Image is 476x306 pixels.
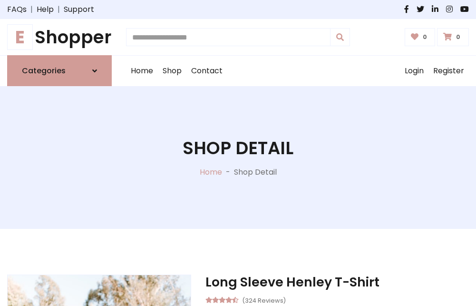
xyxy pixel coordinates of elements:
p: - [222,167,234,178]
p: Shop Detail [234,167,277,178]
a: 0 [437,28,469,46]
a: Register [428,56,469,86]
span: E [7,24,33,50]
h6: Categories [22,66,66,75]
span: | [54,4,64,15]
a: Categories [7,55,112,86]
a: FAQs [7,4,27,15]
a: Contact [186,56,227,86]
h1: Shop Detail [183,138,293,158]
h1: Shopper [7,27,112,48]
a: Home [200,167,222,178]
span: 0 [454,33,463,41]
span: | [27,4,37,15]
a: Support [64,4,94,15]
a: Help [37,4,54,15]
small: (324 Reviews) [242,294,286,306]
a: 0 [405,28,436,46]
a: Shop [158,56,186,86]
h3: Long Sleeve Henley T-Shirt [205,275,469,290]
a: Home [126,56,158,86]
span: 0 [420,33,429,41]
a: Login [400,56,428,86]
a: EShopper [7,27,112,48]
